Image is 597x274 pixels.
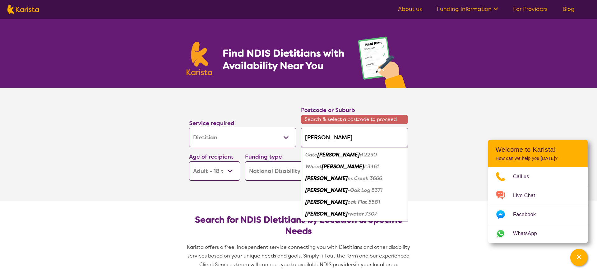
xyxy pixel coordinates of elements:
[305,163,322,170] em: Wheat
[304,196,405,208] div: Sheaoak Flat 5581
[301,128,408,147] input: Type
[7,5,39,14] img: Karista logo
[513,191,543,200] span: Live Chat
[356,34,410,88] img: dietitian
[320,261,331,268] span: NDIS
[496,156,580,161] p: How can we help you [DATE]?
[304,173,405,184] div: Sheans Creek 3666
[301,106,355,114] label: Postcode or Suburb
[245,153,282,160] label: Funding type
[187,244,411,268] span: Karista offers a free, independent service connecting you with Dietitians and other disability se...
[322,163,364,170] em: [PERSON_NAME]
[348,175,382,182] em: ns Creek 3666
[437,5,498,13] a: Funding Information
[189,119,234,127] label: Service required
[223,47,345,72] h1: Find NDIS Dietitians with Availability Near You
[364,163,379,170] em: f 3461
[513,5,548,13] a: For Providers
[305,187,348,193] em: [PERSON_NAME]
[488,224,588,243] a: Web link opens in a new tab.
[187,42,212,75] img: Karista logo
[562,5,575,13] a: Blog
[496,146,580,153] h2: Welcome to Karista!
[398,5,422,13] a: About us
[305,199,348,205] em: [PERSON_NAME]
[355,261,398,268] span: in your local area.
[348,187,382,193] em: -Oak Log 5371
[513,210,543,219] span: Facebook
[301,115,408,124] span: Search & select a postcode to proceed
[348,211,377,217] em: rwater 7307
[488,167,588,243] ul: Choose channel
[305,151,317,158] em: Gate
[333,261,355,268] span: providers
[360,151,377,158] em: d 2290
[189,153,234,160] label: Age of recipient
[570,249,588,266] button: Channel Menu
[304,208,405,220] div: Shearwater 7307
[304,149,405,161] div: Gateshead 2290
[348,199,380,205] em: oak Flat 5581
[305,211,348,217] em: [PERSON_NAME]
[513,172,537,181] span: Call us
[317,151,360,158] em: [PERSON_NAME]
[304,184,405,196] div: Shea-Oak Log 5371
[305,175,348,182] em: [PERSON_NAME]
[513,229,544,238] span: WhatsApp
[488,140,588,243] div: Channel Menu
[194,214,403,237] h2: Search for NDIS Dietitians by Location & Specific Needs
[304,161,405,173] div: Wheatsheaf 3461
